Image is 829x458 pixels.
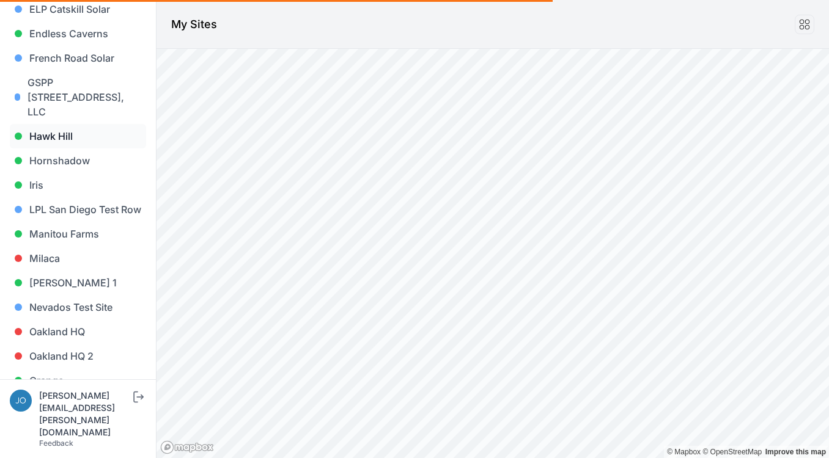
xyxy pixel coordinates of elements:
a: Oakland HQ 2 [10,344,146,368]
a: Mapbox [667,448,701,456]
a: Map feedback [765,448,826,456]
h1: My Sites [171,16,217,33]
img: joe.mikula@nevados.solar [10,390,32,412]
a: Milaca [10,246,146,271]
a: Iris [10,173,146,197]
a: Oakland HQ [10,319,146,344]
a: Feedback [39,438,73,448]
canvas: Map [157,49,829,458]
a: GSPP [STREET_ADDRESS], LLC [10,70,146,124]
a: Hornshadow [10,148,146,173]
a: Hawk Hill [10,124,146,148]
a: Mapbox logo [160,440,214,454]
a: French Road Solar [10,46,146,70]
div: [PERSON_NAME][EMAIL_ADDRESS][PERSON_NAME][DOMAIN_NAME] [39,390,131,438]
a: Orange [10,368,146,393]
a: Endless Caverns [10,21,146,46]
a: Manitou Farms [10,222,146,246]
a: [PERSON_NAME] 1 [10,271,146,295]
a: Nevados Test Site [10,295,146,319]
a: OpenStreetMap [702,448,762,456]
a: LPL San Diego Test Row [10,197,146,222]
